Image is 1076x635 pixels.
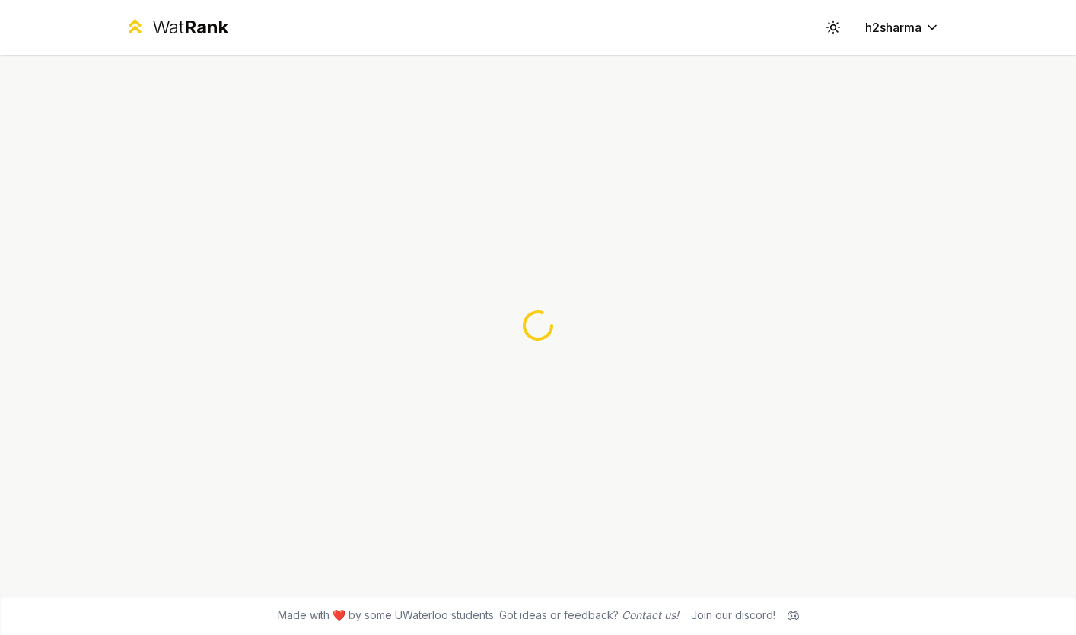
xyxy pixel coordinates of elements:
[853,14,952,41] button: h2sharma
[691,608,775,623] div: Join our discord!
[622,608,679,621] a: Contact us!
[278,608,679,623] span: Made with ❤️ by some UWaterloo students. Got ideas or feedback?
[124,15,228,40] a: WatRank
[184,16,228,38] span: Rank
[152,15,228,40] div: Wat
[865,18,922,37] span: h2sharma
